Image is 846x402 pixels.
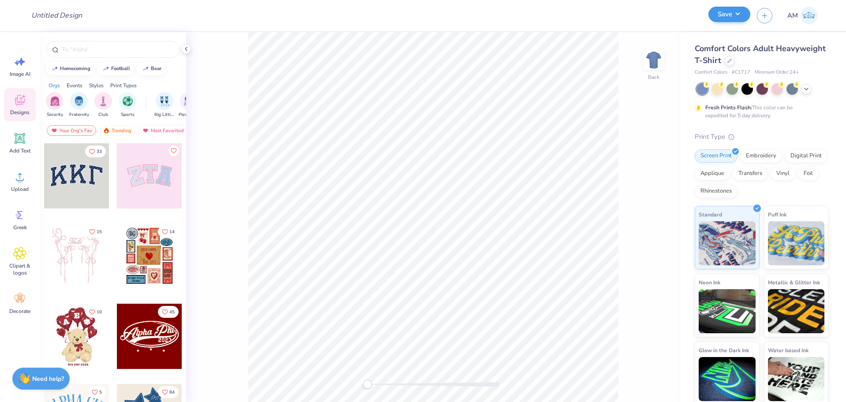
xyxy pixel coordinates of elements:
[111,66,130,71] div: football
[645,51,663,69] img: Back
[169,310,175,314] span: 45
[184,96,194,106] img: Parent's Weekend Image
[648,73,659,81] div: Back
[46,92,64,118] button: filter button
[768,221,825,265] img: Puff Ink
[137,62,165,75] button: bear
[363,380,372,389] div: Accessibility label
[154,92,175,118] div: filter for Big Little Reveal
[99,390,102,395] span: 5
[142,127,149,134] img: most_fav.gif
[49,82,60,89] div: Orgs
[102,66,109,71] img: trend_line.gif
[699,221,756,265] img: Standard
[69,92,89,118] div: filter for Fraternity
[785,149,827,163] div: Digital Print
[85,226,106,238] button: Like
[755,69,799,76] span: Minimum Order: 24 +
[705,104,752,111] strong: Fresh Prints Flash:
[179,92,199,118] button: filter button
[13,224,27,231] span: Greek
[97,230,102,234] span: 15
[10,109,30,116] span: Designs
[768,357,825,401] img: Water based Ink
[179,112,199,118] span: Parent's Weekend
[69,112,89,118] span: Fraternity
[699,210,722,219] span: Standard
[5,262,34,276] span: Clipart & logos
[51,127,58,134] img: most_fav.gif
[10,71,30,78] span: Image AI
[695,185,737,198] div: Rhinestones
[74,96,84,106] img: Fraternity Image
[94,92,112,118] button: filter button
[99,125,135,136] div: Trending
[740,149,782,163] div: Embroidery
[695,149,737,163] div: Screen Print
[169,230,175,234] span: 14
[695,167,730,180] div: Applique
[9,147,30,154] span: Add Text
[695,43,826,66] span: Comfort Colors Adult Heavyweight T-Shirt
[142,66,149,71] img: trend_line.gif
[24,7,89,24] input: Untitled Design
[60,66,90,71] div: homecoming
[67,82,82,89] div: Events
[169,390,175,395] span: 84
[47,125,96,136] div: Your Org's Fav
[85,145,106,157] button: Like
[699,346,749,355] span: Glow in the Dark Ink
[85,306,106,318] button: Like
[154,92,175,118] button: filter button
[768,278,820,287] span: Metallic & Glitter Ink
[46,62,94,75] button: homecoming
[768,346,809,355] span: Water based Ink
[97,310,102,314] span: 10
[97,149,102,154] span: 33
[158,386,179,398] button: Like
[787,11,798,21] span: AM
[121,112,135,118] span: Sports
[699,357,756,401] img: Glow in the Dark Ink
[9,308,30,315] span: Decorate
[88,386,106,398] button: Like
[61,45,174,54] input: Try "Alpha"
[110,82,137,89] div: Print Types
[705,104,814,119] div: This color can be expedited for 5 day delivery.
[123,96,133,106] img: Sports Image
[800,7,818,24] img: Arvi Mikhail Parcero
[699,278,720,287] span: Neon Ink
[158,306,179,318] button: Like
[160,96,169,106] img: Big Little Reveal Image
[179,92,199,118] div: filter for Parent's Weekend
[798,167,819,180] div: Foil
[47,112,63,118] span: Sorority
[98,112,108,118] span: Club
[46,92,64,118] div: filter for Sorority
[89,82,104,89] div: Styles
[732,69,750,76] span: # C1717
[768,210,786,219] span: Puff Ink
[168,145,179,156] button: Like
[151,66,161,71] div: bear
[103,127,110,134] img: trending.gif
[94,92,112,118] div: filter for Club
[138,125,188,136] div: Most Favorited
[69,92,89,118] button: filter button
[708,7,750,22] button: Save
[158,226,179,238] button: Like
[119,92,136,118] div: filter for Sports
[771,167,795,180] div: Vinyl
[695,132,828,142] div: Print Type
[733,167,768,180] div: Transfers
[50,96,60,106] img: Sorority Image
[783,7,822,24] a: AM
[98,96,108,106] img: Club Image
[119,92,136,118] button: filter button
[154,112,175,118] span: Big Little Reveal
[699,289,756,333] img: Neon Ink
[695,69,727,76] span: Comfort Colors
[32,375,64,383] strong: Need help?
[51,66,58,71] img: trend_line.gif
[768,289,825,333] img: Metallic & Glitter Ink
